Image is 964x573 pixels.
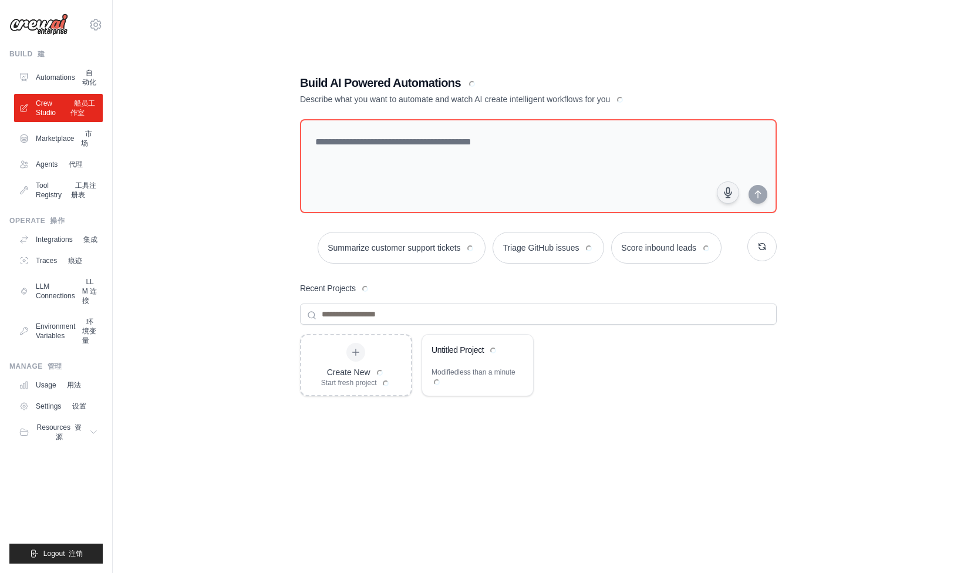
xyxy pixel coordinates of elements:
div: Operate [9,216,103,225]
font: 市场 [81,130,92,147]
button: Triage GitHub issues [493,232,604,264]
font: 管理 [48,362,62,370]
font: 操作 [50,217,65,225]
a: Marketplace 市场 [14,124,103,153]
div: Manage [9,362,103,371]
a: Integrations 集成 [14,230,103,249]
div: Create New [321,366,391,378]
h3: Recent Projects [300,282,370,294]
font: 自动化 [82,69,96,86]
font: 集成 [83,235,97,244]
button: Click to speak your automation idea [717,181,739,204]
a: Agents 代理 [14,155,103,174]
a: Usage 用法 [14,376,103,395]
a: Settings 设置 [14,397,103,416]
font: 工具注册表 [71,181,96,199]
div: Modified less than a minute [432,368,524,386]
img: Logo [9,14,68,36]
button: Get new suggestions [747,232,777,261]
font: 环境变量 [82,318,96,345]
font: 建 [38,50,45,58]
font: 设置 [72,402,86,410]
font: 用法 [67,381,81,389]
a: Environment Variables 环境变量 [14,312,103,350]
button: Summarize customer support tickets [318,232,486,264]
a: LLM Connections LLM 连接 [14,272,103,310]
font: 痕迹 [68,257,82,265]
span: Resources [36,423,82,441]
a: Traces 痕迹 [14,251,103,270]
p: Describe what you want to automate and watch AI create intelligent workflows for you [300,93,695,105]
div: Untitled Project [432,344,512,356]
button: Resources 资源 [14,418,103,446]
font: 船员工作室 [70,99,96,117]
a: Automations 自动化 [14,63,103,92]
font: 代理 [69,160,83,168]
button: Score inbound leads [611,232,721,264]
span: Logout [43,549,83,558]
div: Build [9,49,103,59]
font: 注销 [69,550,83,558]
a: Tool Registry 工具注册表 [14,176,103,204]
button: Logout 注销 [9,544,103,564]
div: Start fresh project [321,378,391,387]
font: LLM 连接 [82,278,97,305]
h1: Build AI Powered Automations [300,75,695,91]
a: Crew Studio 船员工作室 [14,94,103,122]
